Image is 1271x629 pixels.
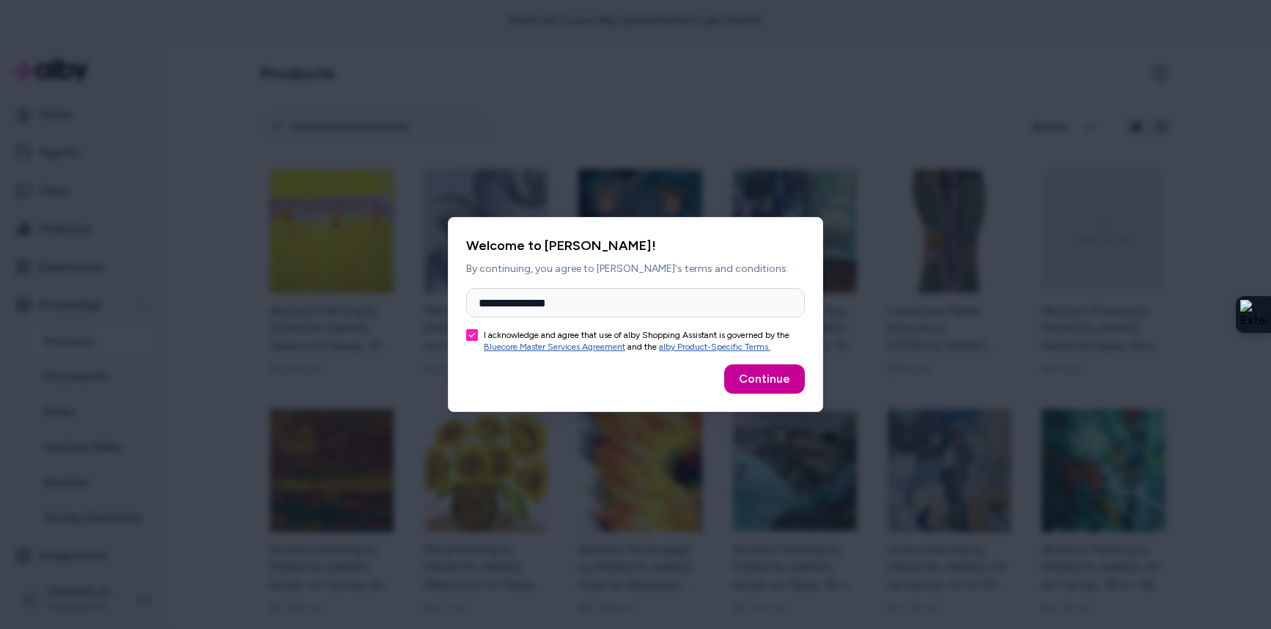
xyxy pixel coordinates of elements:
[724,364,805,394] button: Continue
[466,262,805,276] p: By continuing, you agree to [PERSON_NAME]'s terms and conditions.
[484,342,625,352] a: Bluecore Master Services Agreement
[466,235,805,256] h2: Welcome to [PERSON_NAME]!
[659,342,770,352] a: alby Product-Specific Terms.
[484,329,805,353] label: I acknowledge and agree that use of alby Shopping Assistant is governed by the and the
